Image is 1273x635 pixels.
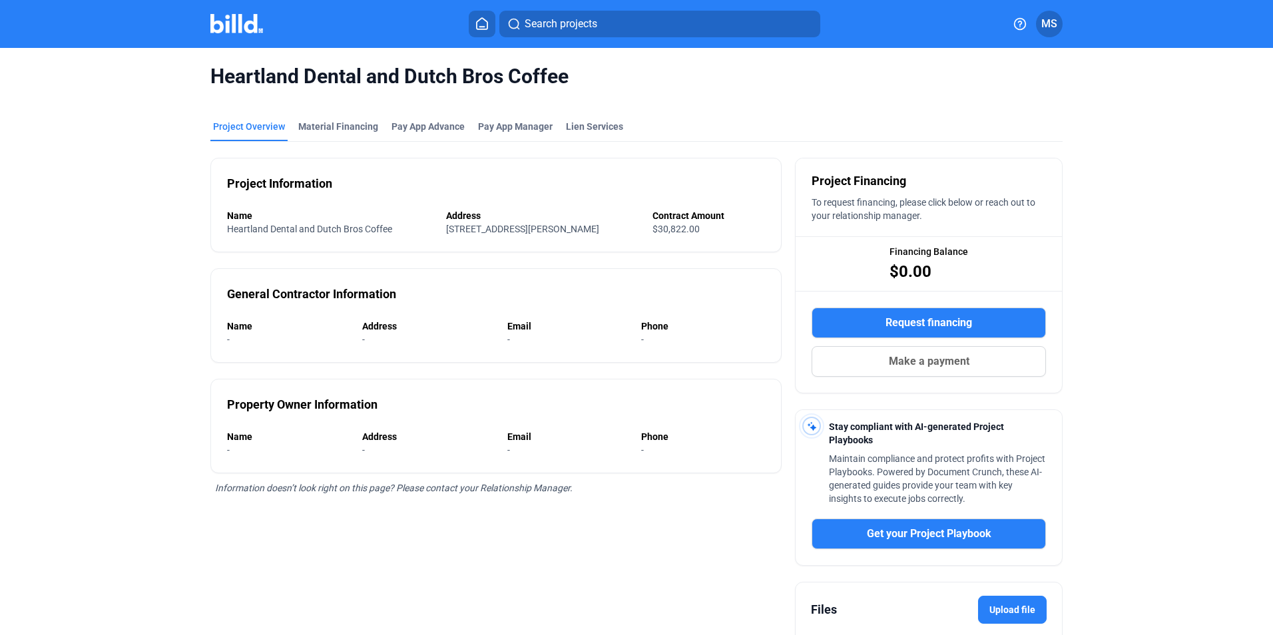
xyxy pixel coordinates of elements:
[362,334,365,345] span: -
[478,120,553,133] span: Pay App Manager
[812,346,1046,377] button: Make a payment
[210,14,263,33] img: Billd Company Logo
[362,430,493,443] div: Address
[507,334,510,345] span: -
[566,120,623,133] div: Lien Services
[641,445,644,455] span: -
[499,11,820,37] button: Search projects
[641,319,765,333] div: Phone
[978,596,1047,624] label: Upload file
[362,445,365,455] span: -
[227,174,332,193] div: Project Information
[227,209,433,222] div: Name
[507,430,628,443] div: Email
[298,120,378,133] div: Material Financing
[890,261,931,282] span: $0.00
[812,197,1035,221] span: To request financing, please click below or reach out to your relationship manager.
[507,445,510,455] span: -
[391,120,465,133] div: Pay App Advance
[829,453,1045,504] span: Maintain compliance and protect profits with Project Playbooks. Powered by Document Crunch, these...
[1041,16,1057,32] span: MS
[1036,11,1063,37] button: MS
[227,445,230,455] span: -
[210,64,1063,89] span: Heartland Dental and Dutch Bros Coffee
[652,224,700,234] span: $30,822.00
[889,353,969,369] span: Make a payment
[867,526,991,542] span: Get your Project Playbook
[227,395,378,414] div: Property Owner Information
[641,430,765,443] div: Phone
[507,319,628,333] div: Email
[227,334,230,345] span: -
[890,245,968,258] span: Financing Balance
[525,16,597,32] span: Search projects
[641,334,644,345] span: -
[446,209,640,222] div: Address
[213,120,285,133] div: Project Overview
[446,224,599,234] span: [STREET_ADDRESS][PERSON_NAME]
[829,421,1004,445] span: Stay compliant with AI-generated Project Playbooks
[812,172,906,190] span: Project Financing
[652,209,765,222] div: Contract Amount
[215,483,573,493] span: Information doesn’t look right on this page? Please contact your Relationship Manager.
[227,224,392,234] span: Heartland Dental and Dutch Bros Coffee
[227,430,349,443] div: Name
[811,600,837,619] div: Files
[812,308,1046,338] button: Request financing
[362,319,493,333] div: Address
[227,285,396,304] div: General Contractor Information
[812,519,1046,549] button: Get your Project Playbook
[227,319,349,333] div: Name
[886,315,972,331] span: Request financing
